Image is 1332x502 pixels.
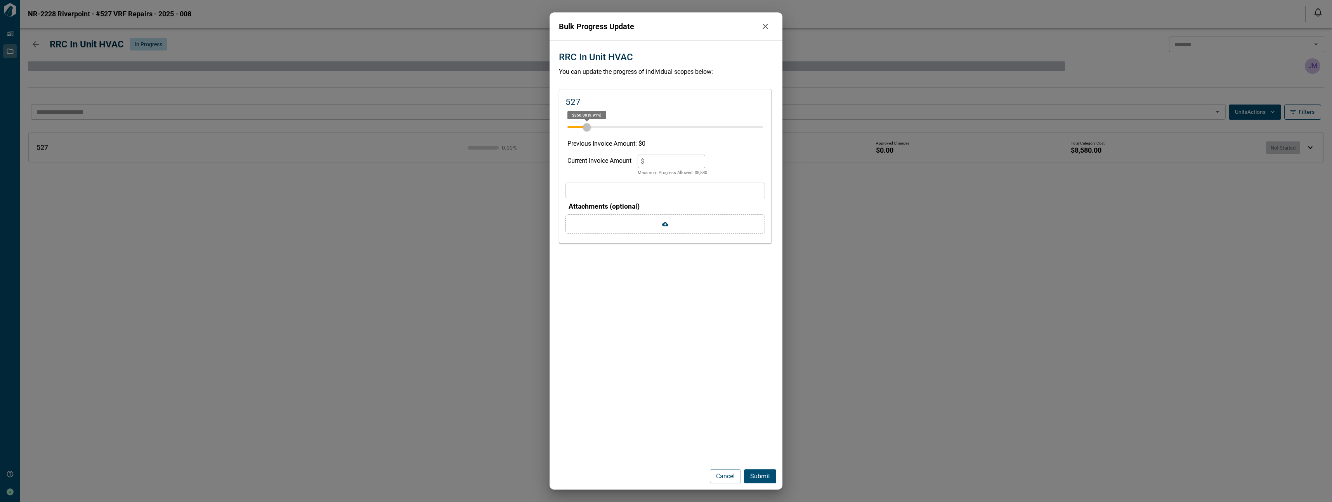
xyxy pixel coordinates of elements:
[716,472,735,481] p: Cancel
[744,469,776,483] button: Submit
[559,50,633,64] p: RRC In Unit HVAC
[559,21,758,32] p: Bulk Progress Update
[567,155,631,176] div: Current Invoice Amount
[565,96,581,109] p: 527
[641,158,644,165] span: $
[567,139,763,148] p: Previous Invoice Amount: $ 0
[569,201,765,211] p: Attachments (optional)
[710,469,741,483] button: Cancel
[750,472,770,481] p: Submit
[638,170,707,176] p: Maximum Progress Allowed: $ 8,580
[559,67,773,77] p: You can update the progress of individual scopes below:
